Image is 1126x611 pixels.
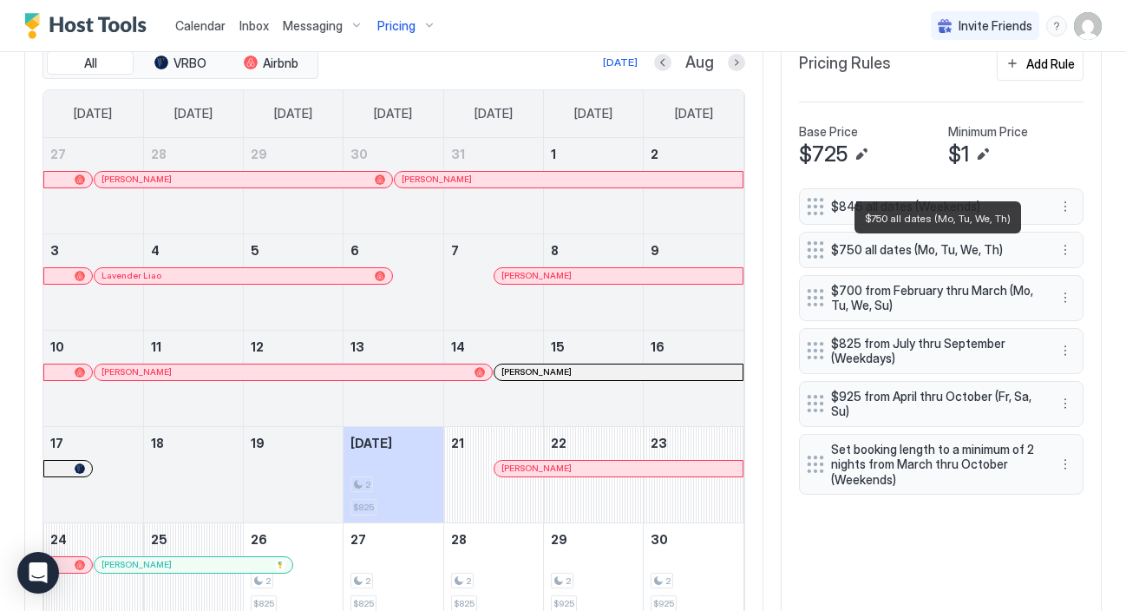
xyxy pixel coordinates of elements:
[651,243,659,258] span: 9
[101,174,172,185] span: [PERSON_NAME]
[374,106,412,122] span: [DATE]
[544,427,643,459] a: August 22, 2025
[344,138,442,170] a: July 30, 2025
[1026,55,1075,73] div: Add Rule
[1055,240,1076,260] div: menu
[265,575,271,587] span: 2
[444,523,543,555] a: August 28, 2025
[239,16,269,35] a: Inbox
[101,174,385,185] div: [PERSON_NAME]
[799,124,858,140] span: Base Price
[151,339,161,354] span: 11
[851,144,872,165] button: Edit
[644,138,743,234] td: August 2, 2025
[501,463,736,474] div: [PERSON_NAME]
[101,270,385,281] div: Lavender Liao
[143,138,243,234] td: July 28, 2025
[600,52,640,73] button: [DATE]
[43,138,143,170] a: July 27, 2025
[644,233,743,330] td: August 9, 2025
[444,138,543,170] a: July 31, 2025
[50,532,67,547] span: 24
[557,90,630,137] a: Friday
[257,90,330,137] a: Tuesday
[799,54,891,74] span: Pricing Rules
[653,598,674,609] span: $925
[43,426,143,522] td: August 17, 2025
[239,18,269,33] span: Inbox
[685,53,714,73] span: Aug
[344,330,443,426] td: August 13, 2025
[244,427,343,459] a: August 19, 2025
[24,13,154,39] a: Host Tools Logo
[831,199,1038,214] span: $845 all dates (Weekends)
[244,523,343,555] a: August 26, 2025
[144,234,243,266] a: August 4, 2025
[574,106,612,122] span: [DATE]
[501,270,572,281] span: [PERSON_NAME]
[344,331,442,363] a: August 13, 2025
[831,336,1038,366] span: $825 from July thru September (Weekdays)
[283,18,343,34] span: Messaging
[544,331,643,363] a: August 15, 2025
[551,436,566,450] span: 22
[651,147,658,161] span: 2
[831,283,1038,313] span: $700 from February thru March (Mo, Tu, We, Su)
[151,436,164,450] span: 18
[253,598,274,609] span: $825
[43,234,143,266] a: August 3, 2025
[137,51,224,76] button: VRBO
[43,138,143,234] td: July 27, 2025
[551,243,559,258] span: 8
[144,523,243,555] a: August 25, 2025
[865,212,1011,225] span: $750 all dates (Mo, Tu, We, Th)
[444,331,543,363] a: August 14, 2025
[972,144,993,165] button: Edit
[644,427,743,459] a: August 23, 2025
[350,243,359,258] span: 6
[43,330,143,426] td: August 10, 2025
[543,426,643,522] td: August 22, 2025
[344,233,443,330] td: August 6, 2025
[244,138,344,234] td: July 29, 2025
[244,426,344,522] td: August 19, 2025
[344,234,442,266] a: August 6, 2025
[1055,340,1076,361] button: More options
[1055,240,1076,260] button: More options
[344,426,443,522] td: August 20, 2025
[466,575,471,587] span: 2
[553,598,574,609] span: $925
[443,330,543,426] td: August 14, 2025
[728,54,745,71] button: Next month
[451,436,464,450] span: 21
[17,552,59,594] div: Open Intercom Messenger
[244,331,343,363] a: August 12, 2025
[603,55,638,70] div: [DATE]
[551,339,565,354] span: 15
[365,479,370,490] span: 2
[1074,12,1102,40] div: User profile
[244,233,344,330] td: August 5, 2025
[350,532,366,547] span: 27
[101,366,486,378] div: [PERSON_NAME]
[444,427,543,459] a: August 21, 2025
[56,90,129,137] a: Sunday
[353,598,374,609] span: $825
[353,502,374,513] span: $825
[544,234,643,266] a: August 8, 2025
[454,598,475,609] span: $825
[50,339,64,354] span: 10
[144,427,243,459] a: August 18, 2025
[344,523,442,555] a: August 27, 2025
[831,442,1038,488] span: Set booking length to a minimum of 2 nights from March thru October (Weekends)
[948,124,1028,140] span: Minimum Price
[644,331,743,363] a: August 16, 2025
[251,532,267,547] span: 26
[43,233,143,330] td: August 3, 2025
[101,559,172,570] span: [PERSON_NAME]
[402,174,472,185] span: [PERSON_NAME]
[1055,287,1076,308] button: More options
[365,575,370,587] span: 2
[227,51,314,76] button: Airbnb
